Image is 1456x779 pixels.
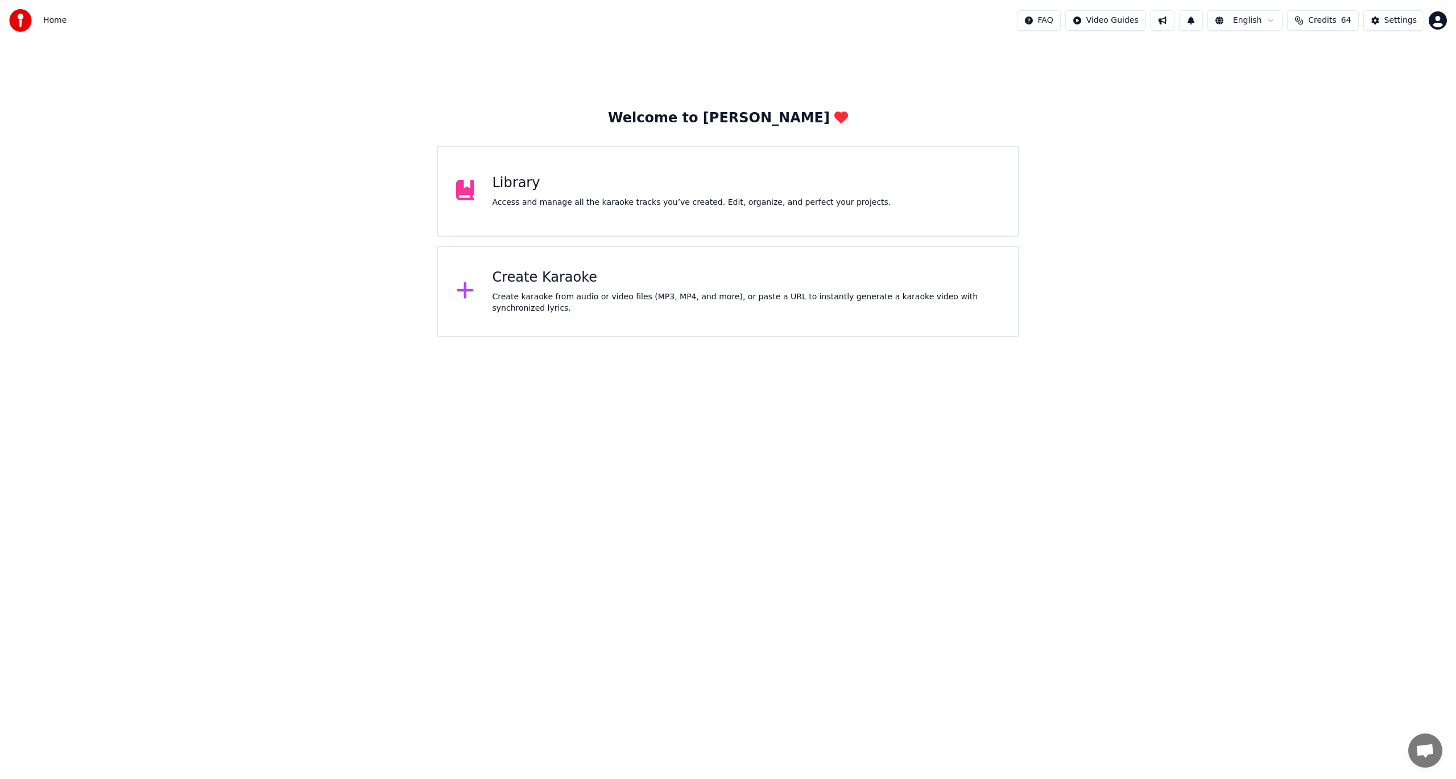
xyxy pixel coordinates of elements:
div: Create karaoke from audio or video files (MP3, MP4, and more), or paste a URL to instantly genera... [493,291,1000,314]
img: youka [9,9,32,32]
nav: breadcrumb [43,15,67,26]
div: Create Karaoke [493,269,1000,287]
div: Library [493,174,891,192]
a: 채팅 열기 [1408,733,1442,768]
span: Home [43,15,67,26]
button: FAQ [1017,10,1061,31]
button: Video Guides [1065,10,1146,31]
button: Settings [1363,10,1424,31]
div: Welcome to [PERSON_NAME] [608,109,848,127]
div: Settings [1384,15,1417,26]
div: Access and manage all the karaoke tracks you’ve created. Edit, organize, and perfect your projects. [493,197,891,208]
span: 64 [1341,15,1351,26]
span: Credits [1308,15,1336,26]
button: Credits64 [1287,10,1358,31]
